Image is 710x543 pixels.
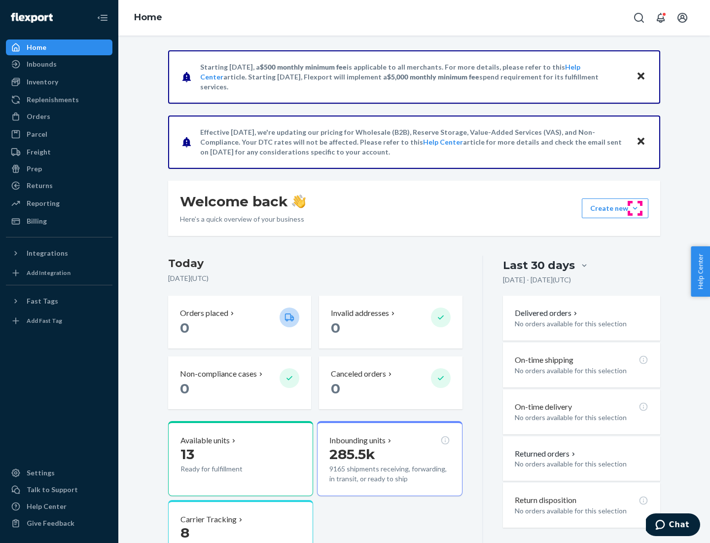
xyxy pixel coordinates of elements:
div: Freight [27,147,51,157]
a: Returns [6,178,112,194]
p: Inbounding units [329,435,386,446]
span: 0 [180,319,189,336]
button: Inbounding units285.5k9165 shipments receiving, forwarding, in transit, or ready to ship [317,421,462,496]
div: Parcel [27,129,47,139]
p: Non-compliance cases [180,368,257,380]
button: Delivered orders [515,308,579,319]
button: Non-compliance cases 0 [168,356,311,409]
p: On-time delivery [515,401,572,413]
button: Give Feedback [6,515,112,531]
span: 8 [180,524,189,541]
span: $5,000 monthly minimum fee [387,73,479,81]
p: No orders available for this selection [515,366,648,376]
button: Open notifications [651,8,671,28]
p: On-time shipping [515,354,573,366]
p: No orders available for this selection [515,459,648,469]
button: Orders placed 0 [168,296,311,349]
p: Orders placed [180,308,228,319]
div: Inbounds [27,59,57,69]
button: Fast Tags [6,293,112,309]
a: Prep [6,161,112,177]
div: Home [27,42,46,52]
a: Home [6,39,112,55]
p: [DATE] ( UTC ) [168,273,462,283]
p: Return disposition [515,495,576,506]
div: Billing [27,216,47,226]
p: Available units [180,435,230,446]
div: Add Integration [27,269,71,277]
button: Close [635,70,647,84]
button: Integrations [6,245,112,261]
p: Here’s a quick overview of your business [180,214,306,224]
div: Reporting [27,198,60,208]
a: Settings [6,465,112,481]
button: Returned orders [515,448,577,460]
button: Invalid addresses 0 [319,296,462,349]
button: Close [635,135,647,149]
div: Add Fast Tag [27,316,62,325]
div: Orders [27,112,50,121]
div: Fast Tags [27,296,58,306]
div: Help Center [27,502,67,511]
a: Help Center [423,138,463,146]
p: Invalid addresses [331,308,389,319]
span: 0 [180,380,189,397]
p: No orders available for this selection [515,506,648,516]
p: [DATE] - [DATE] ( UTC ) [503,275,571,285]
button: Help Center [691,246,710,297]
div: Replenishments [27,95,79,105]
img: Flexport logo [11,13,53,23]
span: 0 [331,319,340,336]
p: Effective [DATE], we're updating our pricing for Wholesale (B2B), Reserve Storage, Value-Added Se... [200,127,627,157]
img: hand-wave emoji [292,194,306,208]
ol: breadcrumbs [126,3,170,32]
h3: Today [168,256,462,271]
span: 0 [331,380,340,397]
div: Integrations [27,248,68,258]
a: Add Fast Tag [6,313,112,329]
a: Freight [6,144,112,160]
div: Last 30 days [503,258,575,273]
button: Open account menu [673,8,692,28]
div: Talk to Support [27,485,78,495]
a: Add Integration [6,265,112,281]
a: Inventory [6,74,112,90]
p: Ready for fulfillment [180,464,272,474]
h1: Welcome back [180,193,306,210]
span: 13 [180,446,194,463]
p: Carrier Tracking [180,514,237,525]
p: 9165 shipments receiving, forwarding, in transit, or ready to ship [329,464,450,484]
button: Talk to Support [6,482,112,498]
button: Open Search Box [629,8,649,28]
div: Give Feedback [27,518,74,528]
p: No orders available for this selection [515,319,648,329]
span: 285.5k [329,446,375,463]
a: Reporting [6,195,112,211]
p: No orders available for this selection [515,413,648,423]
a: Replenishments [6,92,112,108]
a: Parcel [6,126,112,142]
p: Starting [DATE], a is applicable to all merchants. For more details, please refer to this article... [200,62,627,92]
a: Help Center [6,499,112,514]
button: Close Navigation [93,8,112,28]
span: $500 monthly minimum fee [260,63,347,71]
p: Canceled orders [331,368,386,380]
div: Settings [27,468,55,478]
iframe: Opens a widget where you can chat to one of our agents [646,513,700,538]
a: Orders [6,109,112,124]
button: Available units13Ready for fulfillment [168,421,313,496]
div: Returns [27,181,53,191]
button: Canceled orders 0 [319,356,462,409]
div: Inventory [27,77,58,87]
a: Inbounds [6,56,112,72]
div: Prep [27,164,42,174]
a: Billing [6,213,112,229]
button: Create new [582,198,648,218]
a: Home [134,12,162,23]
